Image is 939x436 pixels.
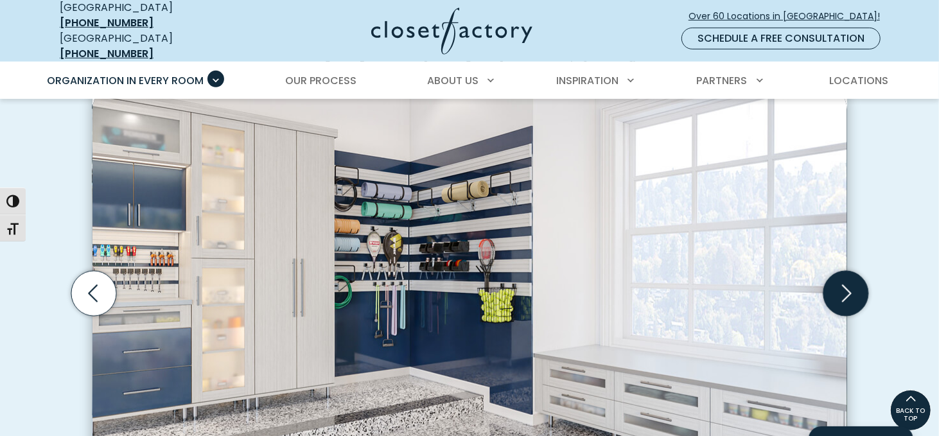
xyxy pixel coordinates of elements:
[688,5,891,28] a: Over 60 Locations in [GEOGRAPHIC_DATA]!
[427,73,478,88] span: About Us
[60,15,154,30] a: [PHONE_NUMBER]
[66,266,121,321] button: Previous slide
[60,46,154,61] a: [PHONE_NUMBER]
[697,73,748,88] span: Partners
[60,31,246,62] div: [GEOGRAPHIC_DATA]
[47,73,204,88] span: Organization in Every Room
[689,10,890,23] span: Over 60 Locations in [GEOGRAPHIC_DATA]!
[891,407,931,423] span: BACK TO TOP
[38,63,901,99] nav: Primary Menu
[818,266,873,321] button: Next slide
[681,28,881,49] a: Schedule a Free Consultation
[556,73,619,88] span: Inspiration
[890,390,931,431] a: BACK TO TOP
[371,8,532,55] img: Closet Factory Logo
[285,73,356,88] span: Our Process
[829,73,888,88] span: Locations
